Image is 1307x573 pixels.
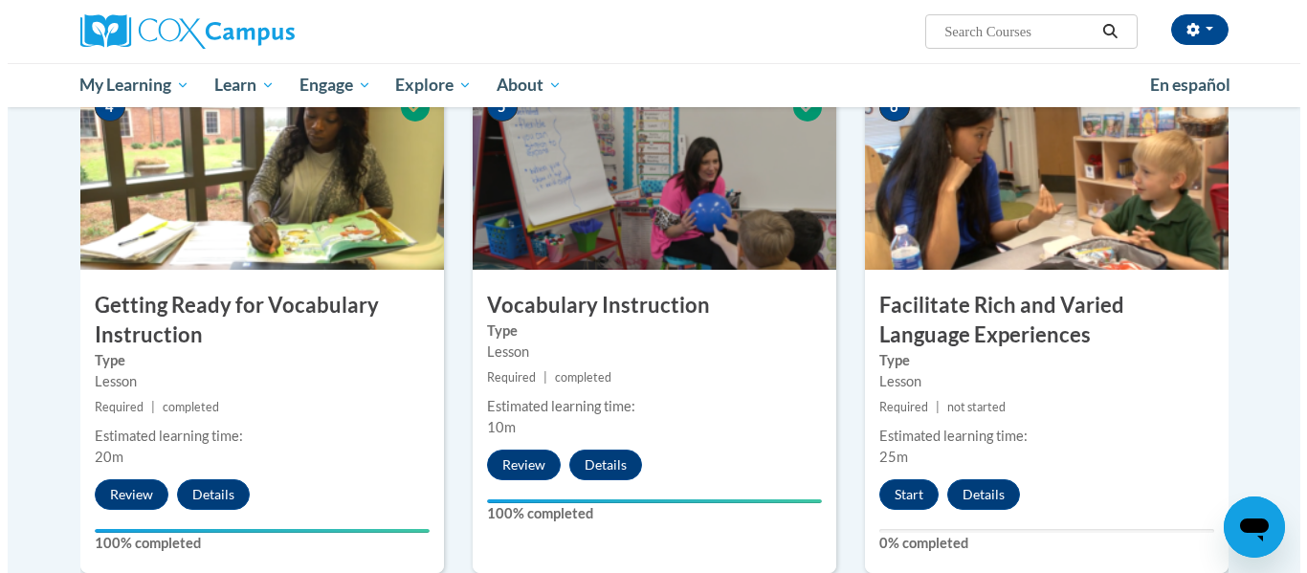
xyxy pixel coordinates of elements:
[87,426,422,447] div: Estimated learning time:
[479,342,814,363] div: Lesson
[155,400,211,414] span: completed
[87,93,118,121] span: 4
[928,400,932,414] span: |
[479,499,814,503] div: Your progress
[1088,20,1117,43] button: Search
[562,450,634,480] button: Details
[479,93,510,121] span: 5
[872,350,1207,371] label: Type
[940,479,1012,510] button: Details
[479,370,528,385] span: Required
[194,63,279,107] a: Learn
[872,449,900,465] span: 25m
[479,419,508,435] span: 10m
[872,479,931,510] button: Start
[73,14,287,49] img: Cox Campus
[476,63,566,107] a: About
[73,291,436,350] h3: Getting Ready for Vocabulary Instruction
[73,78,436,270] img: Course Image
[1216,496,1277,558] iframe: Button to launch messaging window
[465,291,829,320] h3: Vocabulary Instruction
[87,533,422,554] label: 100% completed
[87,400,136,414] span: Required
[857,78,1221,270] img: Course Image
[857,291,1221,350] h3: Facilitate Rich and Varied Language Experiences
[465,78,829,270] img: Course Image
[479,503,814,524] label: 100% completed
[388,74,464,97] span: Explore
[1130,65,1235,105] a: En español
[1142,75,1223,95] span: En español
[87,479,161,510] button: Review
[44,63,1250,107] div: Main menu
[489,74,554,97] span: About
[872,93,902,121] span: 6
[279,63,376,107] a: Engage
[73,14,436,49] a: Cox Campus
[872,400,920,414] span: Required
[292,74,364,97] span: Engage
[935,20,1088,43] input: Search Courses
[872,533,1207,554] label: 0% completed
[87,371,422,392] div: Lesson
[479,396,814,417] div: Estimated learning time:
[479,320,814,342] label: Type
[872,371,1207,392] div: Lesson
[169,479,242,510] button: Details
[1163,14,1221,45] button: Account Settings
[87,350,422,371] label: Type
[940,400,998,414] span: not started
[207,74,267,97] span: Learn
[87,529,422,533] div: Your progress
[72,74,182,97] span: My Learning
[60,63,195,107] a: My Learning
[375,63,476,107] a: Explore
[144,400,147,414] span: |
[547,370,604,385] span: completed
[536,370,540,385] span: |
[479,450,553,480] button: Review
[872,426,1207,447] div: Estimated learning time:
[87,449,116,465] span: 20m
